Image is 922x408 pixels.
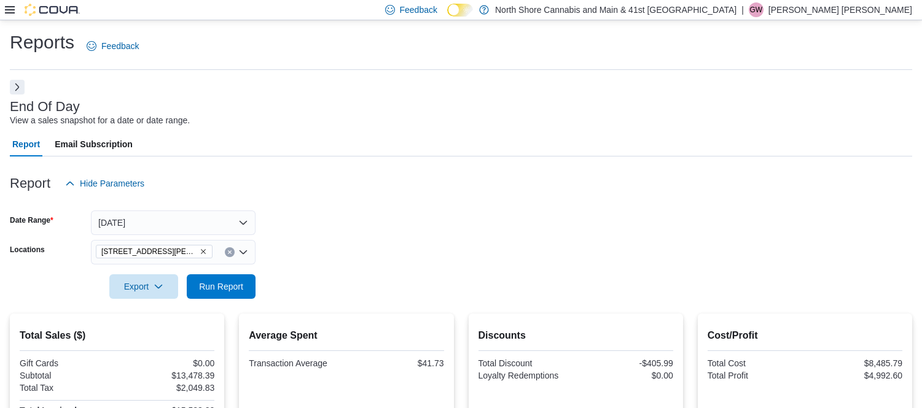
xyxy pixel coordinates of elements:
[120,383,215,393] div: $2,049.83
[447,4,473,17] input: Dark Mode
[578,371,673,380] div: $0.00
[479,328,673,343] h2: Discounts
[101,40,139,52] span: Feedback
[120,358,215,368] div: $0.00
[55,132,133,156] span: Email Subscription
[768,2,912,17] p: [PERSON_NAME] [PERSON_NAME]
[225,247,235,257] button: Clear input
[96,245,213,258] span: 1520 Barrow St.
[187,274,256,299] button: Run Report
[749,2,762,17] span: GW
[708,358,803,368] div: Total Cost
[20,371,115,380] div: Subtotal
[708,371,803,380] div: Total Profit
[10,99,80,114] h3: End Of Day
[10,176,50,191] h3: Report
[120,371,215,380] div: $13,478.39
[349,358,444,368] div: $41.73
[10,80,25,94] button: Next
[109,274,178,299] button: Export
[20,328,214,343] h2: Total Sales ($)
[749,2,764,17] div: Griffin Wright
[80,177,144,190] span: Hide Parameters
[708,328,902,343] h2: Cost/Profit
[20,383,115,393] div: Total Tax
[10,215,53,225] label: Date Range
[807,371,902,380] div: $4,992.60
[238,247,248,257] button: Open list of options
[578,358,673,368] div: -$405.99
[249,358,344,368] div: Transaction Average
[495,2,736,17] p: North Shore Cannabis and Main & 41st [GEOGRAPHIC_DATA]
[10,114,190,127] div: View a sales snapshot for a date or date range.
[12,132,40,156] span: Report
[10,30,74,55] h1: Reports
[10,245,45,255] label: Locations
[91,210,256,235] button: [DATE]
[199,280,243,293] span: Run Report
[807,358,902,368] div: $8,485.79
[60,171,149,196] button: Hide Parameters
[20,358,115,368] div: Gift Cards
[479,371,574,380] div: Loyalty Redemptions
[82,34,144,58] a: Feedback
[249,328,443,343] h2: Average Spent
[117,274,171,299] span: Export
[400,4,437,16] span: Feedback
[200,248,207,255] button: Remove 1520 Barrow St. from selection in this group
[25,4,80,16] img: Cova
[741,2,744,17] p: |
[479,358,574,368] div: Total Discount
[101,245,197,258] span: [STREET_ADDRESS][PERSON_NAME]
